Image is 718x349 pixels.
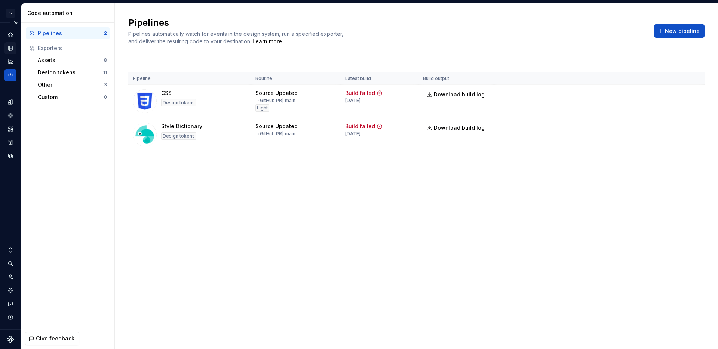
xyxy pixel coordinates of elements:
button: Download build log [423,121,490,135]
button: Download build log [423,88,490,101]
th: Pipeline [128,72,251,85]
button: Assets8 [35,54,110,66]
div: Build failed [345,89,375,97]
div: Code automation [27,9,111,17]
div: 0 [104,94,107,100]
div: Source Updated [255,89,298,97]
a: Home [4,29,16,41]
span: Download build log [434,124,485,132]
div: Style Dictionary [161,123,202,130]
button: Contact support [4,298,16,310]
div: Exporters [38,44,107,52]
svg: Supernova Logo [7,336,14,343]
div: G [6,9,15,18]
div: 11 [103,70,107,75]
a: Learn more [252,38,282,45]
div: Other [38,81,104,89]
button: Expand sidebar [10,18,21,28]
th: Routine [251,72,341,85]
button: Design tokens11 [35,67,110,78]
button: Pipelines2 [26,27,110,39]
div: → GitHub PR main [255,131,295,137]
div: Pipelines [38,30,104,37]
button: Notifications [4,244,16,256]
span: . [251,39,283,44]
th: Latest build [341,72,418,85]
span: New pipeline [665,27,700,35]
a: Components [4,109,16,121]
div: Design tokens [161,99,196,106]
button: Other3 [35,79,110,91]
div: CSS [161,89,172,97]
a: Analytics [4,56,16,68]
a: Storybook stories [4,136,16,148]
button: Give feedback [25,332,79,345]
span: | [282,98,284,103]
a: Settings [4,284,16,296]
div: Design tokens [161,132,196,140]
th: Build output [418,72,494,85]
div: Custom [38,93,104,101]
a: Data sources [4,150,16,162]
a: Design tokens [4,96,16,108]
div: 2 [104,30,107,36]
button: Custom0 [35,91,110,103]
div: Light [255,104,269,112]
a: Invite team [4,271,16,283]
a: Documentation [4,42,16,54]
div: → GitHub PR main [255,98,295,104]
a: Code automation [4,69,16,81]
div: Build failed [345,123,375,130]
h2: Pipelines [128,17,645,29]
div: 3 [104,82,107,88]
div: Design tokens [38,69,103,76]
div: [DATE] [345,131,360,137]
span: | [282,131,284,136]
div: [DATE] [345,98,360,104]
button: G [1,5,19,21]
button: New pipeline [654,24,705,38]
div: Assets [38,56,104,64]
span: Pipelines automatically watch for events in the design system, run a specified exporter, and deli... [128,31,345,44]
div: 8 [104,57,107,63]
button: Search ⌘K [4,257,16,269]
a: Assets [4,123,16,135]
div: Source Updated [255,123,298,130]
span: Give feedback [36,335,74,342]
span: Download build log [434,91,485,98]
